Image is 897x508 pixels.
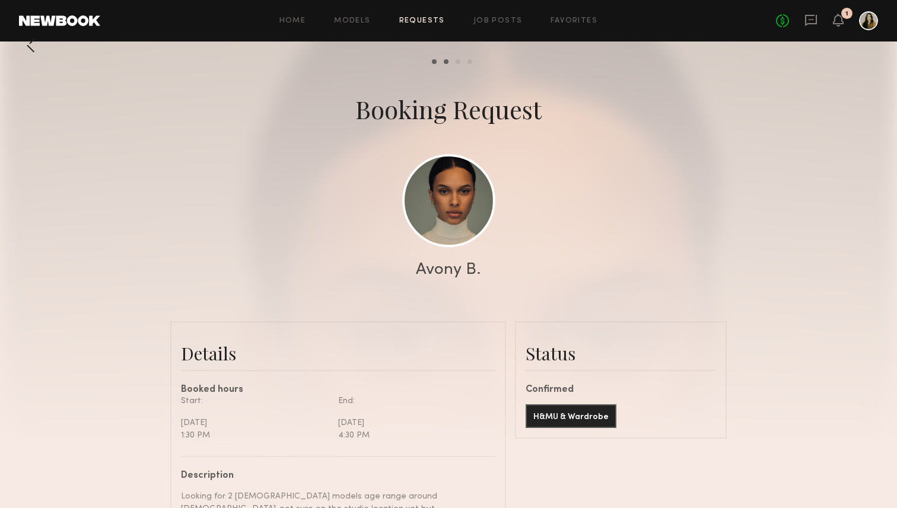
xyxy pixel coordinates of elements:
[338,429,486,442] div: 4:30 PM
[526,341,716,365] div: Status
[526,385,716,395] div: Confirmed
[181,341,495,365] div: Details
[334,17,370,25] a: Models
[181,471,486,481] div: Description
[416,261,481,278] div: Avony B.
[181,417,329,429] div: [DATE]
[355,92,542,126] div: Booking Request
[399,17,445,25] a: Requests
[845,11,848,17] div: 1
[181,429,329,442] div: 1:30 PM
[279,17,306,25] a: Home
[526,404,616,428] button: H&MU & Wardrobe
[338,417,486,429] div: [DATE]
[181,395,329,407] div: Start:
[551,17,597,25] a: Favorites
[181,385,495,395] div: Booked hours
[473,17,523,25] a: Job Posts
[338,395,486,407] div: End:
